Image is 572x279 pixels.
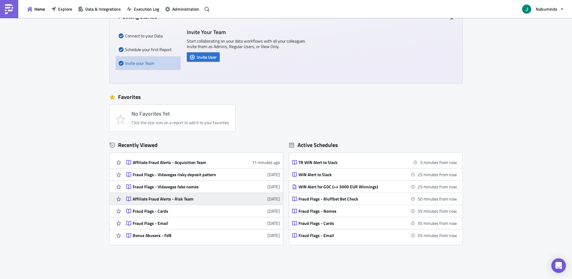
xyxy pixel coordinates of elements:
div: WIN Alert to Slack [298,172,405,177]
h4: Invite Your Team [187,29,309,35]
h4: Getting Started [116,13,157,20]
div: WIN Alert for GOC (>= 3000 EUR Winnings) [298,184,405,190]
time: 2025-09-04 17:25 [418,196,457,202]
span: Nabuminds [536,6,557,12]
div: Recently Viewed [110,141,283,150]
div: Active Schedules [289,141,338,148]
h4: No Favorites Yet [131,111,229,117]
div: Affiliate Fraud Alerts - Acquisition Team [133,160,239,165]
a: Fraud Flags - Email55 minutes from now [292,229,457,241]
time: 2025-09-04T13:24:41Z [252,159,280,166]
div: Fraud Flags - Vidavegas risky deposit pattern [133,172,239,177]
time: 2025-08-15T12:27:43Z [267,208,280,214]
div: Fraud Flags - Vidavegas fake names [133,184,239,190]
div: Open Intercom Messenger [551,258,566,273]
a: Fraud Flags - Names55 minutes from now [292,205,457,217]
a: Fraud Flags - Vidavegas fake names[DATE] [126,181,280,193]
span: Execution Log [134,6,159,12]
button: Administration [162,4,202,14]
div: Fraud Flags - Names [298,208,405,214]
img: Avatar [521,4,532,14]
a: WIN Alert for GOC (>= 3000 EUR Winnings)25 minutes from now [292,181,457,193]
div: Connect to your Data [119,29,178,43]
button: Explore [48,4,75,14]
div: TR WIN Alert to Slack [298,160,405,165]
div: Affiliate Fraud Alerts - Risk Team [133,196,239,202]
a: Fraud Flags - Email[DATE] [126,217,280,229]
time: 2025-09-04 17:00 [418,171,457,178]
button: Data & Integrations [75,4,124,14]
span: Invite User [197,54,217,60]
div: Fraud Flags - Cards [298,221,405,226]
div: Invite your Team [119,56,178,70]
span: Explore [58,6,72,12]
div: Fraud Flags - Email [133,221,239,226]
a: WIN Alert to Slack25 minutes from now [292,169,457,180]
time: 2025-08-06T13:06:42Z [267,220,280,226]
div: Fraud Flags - Cards [133,208,239,214]
time: 2025-09-01T12:40:44Z [267,196,280,202]
a: Fraud Flags - Vidavegas risky deposit pattern[DATE] [126,169,280,180]
time: 2025-09-03T11:23:25Z [267,183,280,190]
span: Home [34,6,45,12]
time: 2025-09-03T11:24:09Z [267,171,280,178]
div: Favorites [110,92,462,102]
time: 2025-08-06T12:54:42Z [267,232,280,239]
div: Click the star icon on a report to add it to your favorites [131,120,229,125]
a: Affiliate Fraud Alerts - Acquisition Team11 minutes ago [126,156,280,168]
a: Fraud Flags - Bluffbet Bet Check50 minutes from now [292,193,457,205]
div: Bonus Abusers - FdB [133,233,239,238]
a: TR WIN Alert to Slack5 minutes from now [292,156,457,168]
button: Nabuminds [518,2,567,16]
div: Fraud Flags - Email [298,233,405,238]
time: 2025-09-04 17:00 [418,183,457,190]
a: Fraud Flags - Cards55 minutes from now [292,217,457,229]
a: Fraud Flags - Cards[DATE] [126,205,280,217]
a: Bonus Abusers - FdB[DATE] [126,229,280,241]
time: 2025-09-04 17:30 [418,220,457,226]
p: Start collaborating on your data workflows with all your colleagues. Invite them as Admins, Regul... [187,38,309,49]
button: Execution Log [124,4,162,14]
img: PushMetrics [4,4,14,14]
span: Administration [172,6,199,12]
button: Home [24,4,48,14]
time: 2025-09-04 17:30 [418,232,457,239]
time: 2025-09-04 17:30 [418,208,457,214]
span: Data & Integrations [85,6,121,12]
a: Affiliate Fraud Alerts - Risk Team[DATE] [126,193,280,205]
button: Invite User [187,52,220,62]
div: Schedule your first Report [119,43,178,56]
time: 2025-09-04 16:40 [420,159,457,166]
div: Fraud Flags - Bluffbet Bet Check [298,196,405,202]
